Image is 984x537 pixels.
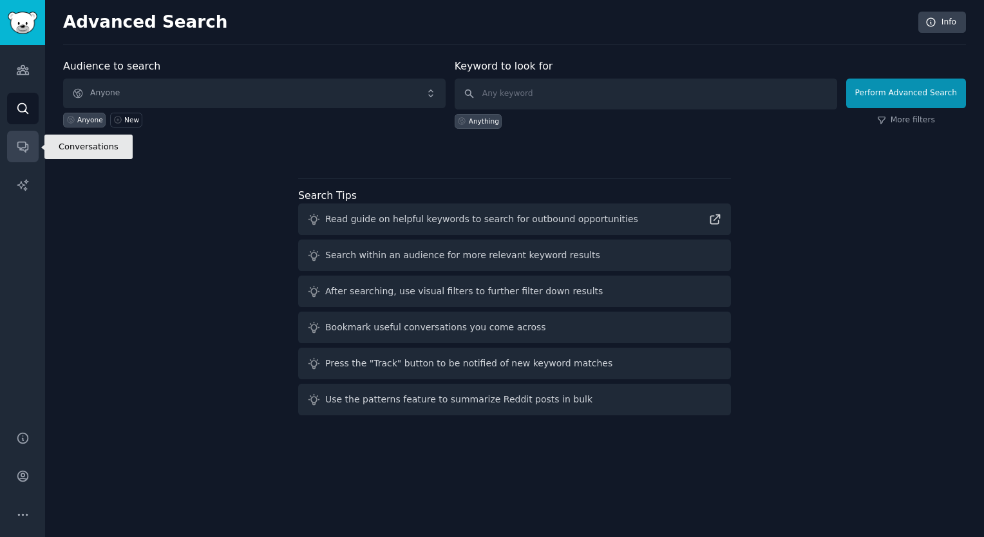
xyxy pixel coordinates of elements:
[63,60,160,72] label: Audience to search
[8,12,37,34] img: GummySearch logo
[63,12,911,33] h2: Advanced Search
[469,117,499,126] div: Anything
[298,189,357,202] label: Search Tips
[325,249,600,262] div: Search within an audience for more relevant keyword results
[846,79,966,108] button: Perform Advanced Search
[325,393,592,406] div: Use the patterns feature to summarize Reddit posts in bulk
[124,115,139,124] div: New
[877,115,935,126] a: More filters
[325,321,546,334] div: Bookmark useful conversations you come across
[455,79,837,109] input: Any keyword
[918,12,966,33] a: Info
[77,115,103,124] div: Anyone
[110,113,142,127] a: New
[325,212,638,226] div: Read guide on helpful keywords to search for outbound opportunities
[63,79,446,108] button: Anyone
[325,357,612,370] div: Press the "Track" button to be notified of new keyword matches
[455,60,553,72] label: Keyword to look for
[325,285,603,298] div: After searching, use visual filters to further filter down results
